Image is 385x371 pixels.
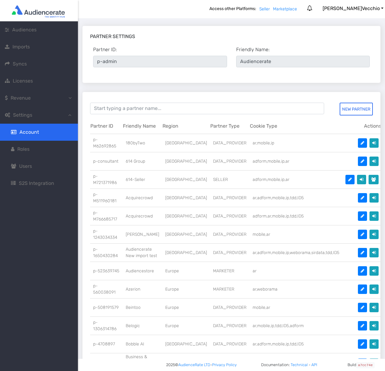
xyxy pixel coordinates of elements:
[311,362,317,367] a: API
[210,335,250,353] td: DATA_PROVIDER
[93,46,117,53] label: Partner ID:
[250,207,342,225] td: adform,ar,mobile,ip,tdd,ID5
[210,243,250,262] td: DATA_PROVIDER
[90,335,123,353] td: p-4708897
[90,316,123,335] td: p-1306314786
[19,163,32,169] span: Users
[13,112,32,118] span: Settings
[13,78,33,84] span: Licenses
[210,207,250,225] td: DATA_PROVIDER
[123,207,162,225] td: Acquirecrowd
[356,362,375,368] code: a7cc74e
[250,118,342,134] th: Cookie Type
[261,362,317,368] span: Documentation: -
[123,280,162,298] td: Azerion
[162,152,210,170] td: [GEOGRAPHIC_DATA]
[17,146,30,152] span: Roles
[123,298,162,316] td: Beintoo
[340,103,373,115] button: New partner
[342,118,382,134] th: Actions
[90,262,123,280] td: p-523639745
[90,225,123,243] td: p-1243034334
[90,243,123,262] td: p-1650430284
[210,316,250,335] td: DATA_PROVIDER
[210,118,250,134] th: Partner Type
[162,280,210,298] td: Europe
[123,134,162,152] td: 180byTwo
[250,262,342,280] td: ar
[90,189,123,207] td: p-M511960181
[323,5,380,11] span: [PERSON_NAME] Vecchio
[162,118,210,134] th: Region
[382,368,385,371] iframe: JSD widget
[123,170,162,189] td: 614-Seller
[250,189,342,207] td: ar,adform,mobile,ip,tdd,ID5
[162,170,210,189] td: [GEOGRAPHIC_DATA]
[162,207,210,225] td: [GEOGRAPHIC_DATA]
[210,134,250,152] td: DATA_PROVIDER
[162,134,210,152] td: [GEOGRAPHIC_DATA]
[210,280,250,298] td: MARKETER
[12,27,37,33] span: Audiences
[162,335,210,353] td: [GEOGRAPHIC_DATA]
[123,225,162,243] td: [PERSON_NAME]
[162,262,210,280] td: Europe
[90,207,123,225] td: p-M766685717
[90,34,373,39] h3: Partner Settings
[13,61,27,67] span: Syncs
[210,189,250,207] td: DATA_PROVIDER
[250,316,342,335] td: ar,mobile,ip,tdd,ID5,adform
[162,316,210,335] td: Europe
[123,335,162,353] td: Bobble AI
[273,6,297,12] a: Marketplace
[123,316,162,335] td: Belogic
[19,129,39,135] span: Account
[348,362,375,368] span: Build
[236,46,270,53] label: Friendly Name:
[90,103,324,114] input: Start typing a partner name...
[90,134,123,152] td: p-M62692865
[259,6,270,12] a: Seller
[178,362,210,368] a: AudienceRate LTD
[212,362,237,368] a: Privacy Policy
[210,225,250,243] td: DATA_PROVIDER
[250,243,342,262] td: ar,adform,mobile,ip,weborama,sirdata,tdd,ID5
[90,298,123,316] td: p-508191579
[123,262,162,280] td: Audiencestore
[90,118,123,134] th: Partner ID
[162,243,210,262] td: [GEOGRAPHIC_DATA]
[210,170,250,189] td: SELLER
[123,152,162,170] td: 614 Group
[250,134,342,152] td: ar,mobile,ip
[123,243,162,262] td: Audiencerate New import test
[11,95,31,101] span: Revenue
[250,298,342,316] td: mobile,ar
[250,170,342,189] td: adform,mobile,ip,ar
[90,280,123,298] td: p-560038091
[291,362,308,367] a: Technical
[123,189,162,207] td: Acquirecrowd
[162,298,210,316] td: Europe
[210,298,250,316] td: DATA_PROVIDER
[90,170,123,189] td: p-M721371986
[90,152,123,170] td: p-consultant
[123,118,162,134] th: Friendly Name
[162,225,210,243] td: [GEOGRAPHIC_DATA]
[209,5,259,14] b: Access other Platforms:
[210,262,250,280] td: MARKETER
[162,189,210,207] td: [GEOGRAPHIC_DATA]
[210,152,250,170] td: DATA_PROVIDER
[19,180,54,186] span: S2S Integration
[250,280,342,298] td: ar,weborama
[250,335,342,353] td: ar,adform,mobile,ip,tdd,ID5
[250,225,342,243] td: mobile,ar
[12,44,30,50] span: Imports
[250,152,342,170] td: adform,mobile,ip,ar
